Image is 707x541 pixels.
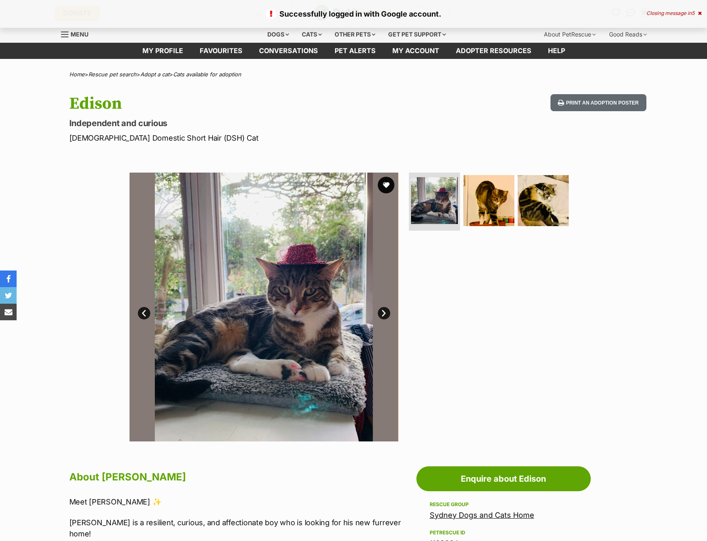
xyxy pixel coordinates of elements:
[550,94,646,111] button: Print an adoption poster
[134,43,191,59] a: My profile
[326,43,384,59] a: Pet alerts
[448,43,540,59] a: Adopter resources
[88,71,137,78] a: Rescue pet search
[416,466,591,491] a: Enquire about Edison
[69,117,421,129] p: Independent and curious
[603,26,653,43] div: Good Reads
[69,517,412,539] p: [PERSON_NAME] is a resilient, curious, and affectionate boy who is looking for his new furrever h...
[8,8,699,19] p: Successfully logged in with Google account.
[138,307,150,319] a: Prev
[173,71,241,78] a: Cats available for adoption
[262,26,295,43] div: Dogs
[140,71,169,78] a: Adopt a cat
[430,529,577,536] div: PetRescue ID
[61,26,94,41] a: Menu
[69,71,85,78] a: Home
[69,94,421,113] h1: Edison
[538,26,602,43] div: About PetRescue
[251,43,326,59] a: conversations
[378,307,390,319] a: Next
[329,26,381,43] div: Other pets
[49,71,659,78] div: > > >
[130,173,399,441] img: Photo of Edison
[71,31,88,38] span: Menu
[463,175,514,226] img: Photo of Edison
[191,43,251,59] a: Favourites
[430,511,534,519] a: Sydney Dogs and Cats Home
[69,132,421,144] p: [DEMOGRAPHIC_DATA] Domestic Short Hair (DSH) Cat
[378,177,394,193] button: favourite
[540,43,573,59] a: Help
[384,43,448,59] a: My account
[398,173,667,441] img: Photo of Edison
[382,26,452,43] div: Get pet support
[646,10,702,16] div: Closing message in
[411,177,458,224] img: Photo of Edison
[69,496,412,507] p: Meet [PERSON_NAME] ✨
[69,468,412,486] h2: About [PERSON_NAME]
[692,10,695,16] span: 5
[430,501,577,508] div: Rescue group
[518,175,569,226] img: Photo of Edison
[296,26,328,43] div: Cats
